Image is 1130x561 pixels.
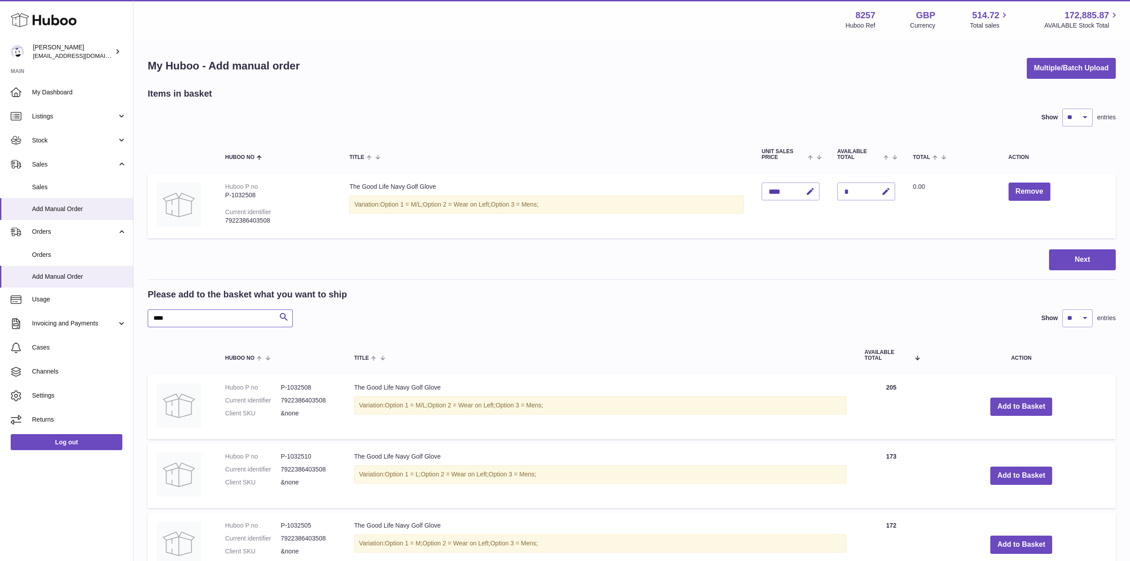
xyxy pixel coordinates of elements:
[32,88,126,97] span: My Dashboard
[148,59,300,73] h1: My Huboo - Add manual order
[225,191,331,199] div: P-1032508
[157,183,201,227] img: The Good Life Navy Golf Glove
[281,534,336,543] dd: 7922386403508
[225,452,281,461] dt: Huboo P no
[856,374,927,439] td: 205
[157,452,201,497] img: The Good Life Navy Golf Glove
[1041,113,1058,122] label: Show
[32,343,126,352] span: Cases
[32,295,126,304] span: Usage
[385,471,421,478] span: Option 1 = L;
[837,149,881,160] span: AVAILABLE Total
[1044,21,1119,30] span: AVAILABLE Stock Total
[496,402,543,409] span: Option 3 = Mens;
[856,443,927,508] td: 173
[33,43,113,60] div: [PERSON_NAME]
[423,201,491,208] span: Option 2 = Wear on Left;
[225,521,281,530] dt: Huboo P no
[225,183,258,190] div: Huboo P no
[32,160,117,169] span: Sales
[490,540,538,547] span: Option 3 = Mens;
[225,355,254,361] span: Huboo no
[281,478,336,487] dd: &none
[32,391,126,400] span: Settings
[32,183,126,191] span: Sales
[354,465,847,484] div: Variation:
[927,341,1116,370] th: Action
[1009,154,1107,160] div: Action
[32,112,117,121] span: Listings
[32,251,126,259] span: Orders
[225,216,331,225] div: 7922386403508
[281,465,336,474] dd: 7922386403508
[970,21,1009,30] span: Total sales
[864,350,910,361] span: AVAILABLE Total
[1065,9,1109,21] span: 172,885.87
[32,319,117,328] span: Invoicing and Payments
[970,9,1009,30] a: 514.72 Total sales
[1044,9,1119,30] a: 172,885.87 AVAILABLE Stock Total
[1049,249,1116,270] button: Next
[32,136,117,145] span: Stock
[421,471,489,478] span: Option 2 = Wear on Left;
[423,540,491,547] span: Option 2 = Wear on Left;
[281,409,336,418] dd: &none
[32,228,117,236] span: Orders
[1097,113,1116,122] span: entries
[488,471,536,478] span: Option 3 = Mens;
[1027,58,1116,79] button: Multiple/Batch Upload
[846,21,876,30] div: Huboo Ref
[354,396,847,415] div: Variation:
[157,383,201,428] img: The Good Life Navy Golf Glove
[148,289,347,301] h2: Please add to the basket what you want to ship
[281,383,336,392] dd: P-1032508
[225,478,281,487] dt: Client SKU
[990,398,1053,416] button: Add to Basket
[491,201,538,208] span: Option 3 = Mens;
[281,396,336,405] dd: 7922386403508
[913,154,930,160] span: Total
[990,467,1053,485] button: Add to Basket
[916,9,935,21] strong: GBP
[428,402,496,409] span: Option 2 = Wear on Left;
[225,534,281,543] dt: Current identifier
[32,367,126,376] span: Channels
[281,547,336,556] dd: &none
[225,383,281,392] dt: Huboo P no
[1009,183,1050,201] button: Remove
[11,434,122,450] a: Log out
[345,443,856,508] td: The Good Life Navy Golf Glove
[385,540,422,547] span: Option 1 = M;
[913,183,925,190] span: 0.00
[225,208,271,215] div: Current identifier
[1097,314,1116,322] span: entries
[990,536,1053,554] button: Add to Basket
[385,402,428,409] span: Option 1 = M/L;
[225,396,281,405] dt: Current identifier
[11,45,24,58] img: don@skinsgolf.com
[281,521,336,530] dd: P-1032505
[32,205,126,213] span: Add Manual Order
[910,21,936,30] div: Currency
[354,355,369,361] span: Title
[762,149,806,160] span: Unit Sales Price
[281,452,336,461] dd: P-1032510
[33,52,131,59] span: [EMAIL_ADDRESS][DOMAIN_NAME]
[972,9,999,21] span: 514.72
[354,534,847,553] div: Variation:
[225,154,254,160] span: Huboo no
[345,374,856,439] td: The Good Life Navy Golf Glove
[32,415,126,424] span: Returns
[225,409,281,418] dt: Client SKU
[380,201,423,208] span: Option 1 = M/L;
[349,195,744,214] div: Variation:
[856,9,876,21] strong: 8257
[225,547,281,556] dt: Client SKU
[225,465,281,474] dt: Current identifier
[340,174,753,238] td: The Good Life Navy Golf Glove
[1041,314,1058,322] label: Show
[349,154,364,160] span: Title
[32,272,126,281] span: Add Manual Order
[148,88,212,100] h2: Items in basket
